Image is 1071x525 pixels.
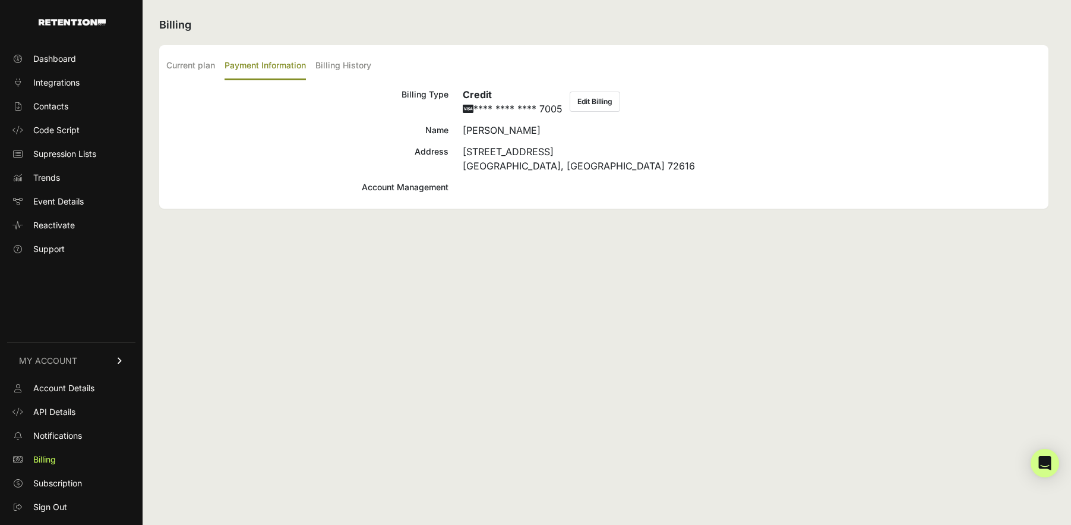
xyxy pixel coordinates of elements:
[7,426,135,445] a: Notifications
[33,243,65,255] span: Support
[33,406,75,418] span: API Details
[33,382,94,394] span: Account Details
[7,192,135,211] a: Event Details
[7,342,135,379] a: MY ACCOUNT
[166,87,448,116] div: Billing Type
[33,172,60,184] span: Trends
[33,219,75,231] span: Reactivate
[166,144,448,173] div: Address
[33,430,82,442] span: Notifications
[7,403,135,422] a: API Details
[166,123,448,137] div: Name
[1031,449,1059,477] div: Open Intercom Messenger
[463,87,563,102] h6: Credit
[33,454,56,466] span: Billing
[7,97,135,116] a: Contacts
[7,379,135,398] a: Account Details
[7,450,135,469] a: Billing
[7,474,135,493] a: Subscription
[315,52,371,80] label: Billing History
[7,49,135,68] a: Dashboard
[33,148,96,160] span: Supression Lists
[7,144,135,164] a: Supression Lists
[33,196,84,208] span: Event Details
[19,355,77,367] span: MY ACCOUNT
[7,498,135,517] a: Sign Out
[570,92,620,112] button: Edit Billing
[33,124,80,136] span: Code Script
[7,121,135,140] a: Code Script
[7,216,135,235] a: Reactivate
[7,168,135,187] a: Trends
[33,100,68,112] span: Contacts
[33,53,76,65] span: Dashboard
[33,477,82,489] span: Subscription
[7,240,135,259] a: Support
[7,73,135,92] a: Integrations
[166,180,448,194] div: Account Management
[159,17,1048,33] h2: Billing
[33,501,67,513] span: Sign Out
[166,52,215,80] label: Current plan
[463,144,1041,173] div: [STREET_ADDRESS] [GEOGRAPHIC_DATA], [GEOGRAPHIC_DATA] 72616
[463,123,1041,137] div: [PERSON_NAME]
[225,52,306,80] label: Payment Information
[33,77,80,89] span: Integrations
[39,19,106,26] img: Retention.com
